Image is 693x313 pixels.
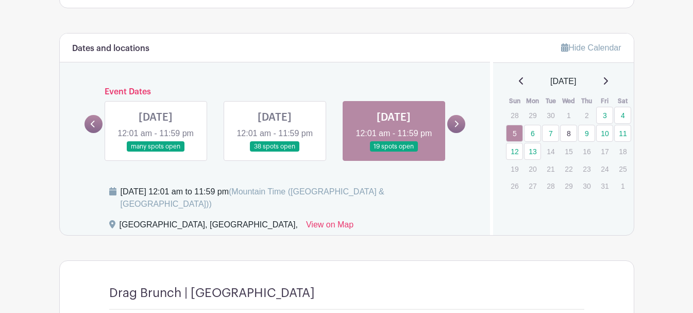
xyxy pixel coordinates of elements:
a: 7 [542,125,559,142]
th: Wed [560,96,578,106]
p: 28 [542,178,559,194]
a: 12 [506,143,523,160]
p: 22 [560,161,577,177]
p: 15 [560,143,577,159]
p: 19 [506,161,523,177]
p: 1 [560,107,577,123]
p: 29 [560,178,577,194]
h6: Event Dates [103,87,448,97]
th: Mon [523,96,542,106]
a: 5 [506,125,523,142]
p: 18 [614,143,631,159]
a: 8 [560,125,577,142]
a: 6 [524,125,541,142]
p: 23 [578,161,595,177]
p: 14 [542,143,559,159]
th: Sat [614,96,632,106]
p: 16 [578,143,595,159]
th: Fri [596,96,614,106]
p: 27 [524,178,541,194]
span: (Mountain Time ([GEOGRAPHIC_DATA] & [GEOGRAPHIC_DATA])) [121,187,384,208]
h6: Dates and locations [72,44,149,54]
p: 25 [614,161,631,177]
div: [GEOGRAPHIC_DATA], [GEOGRAPHIC_DATA], [120,219,298,235]
p: 28 [506,107,523,123]
a: 9 [578,125,595,142]
p: 30 [542,107,559,123]
a: 13 [524,143,541,160]
div: [DATE] 12:01 am to 11:59 pm [121,186,478,210]
p: 31 [596,178,613,194]
p: 26 [506,178,523,194]
p: 30 [578,178,595,194]
a: 11 [614,125,631,142]
span: [DATE] [550,75,576,88]
a: 4 [614,107,631,124]
th: Thu [578,96,596,106]
p: 1 [614,178,631,194]
h4: Drag Brunch | [GEOGRAPHIC_DATA] [109,286,315,301]
p: 2 [578,107,595,123]
th: Sun [505,96,523,106]
p: 21 [542,161,559,177]
th: Tue [542,96,560,106]
p: 17 [596,143,613,159]
a: Hide Calendar [561,43,621,52]
p: 20 [524,161,541,177]
p: 29 [524,107,541,123]
p: 24 [596,161,613,177]
a: View on Map [306,219,353,235]
a: 10 [596,125,613,142]
a: 3 [596,107,613,124]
